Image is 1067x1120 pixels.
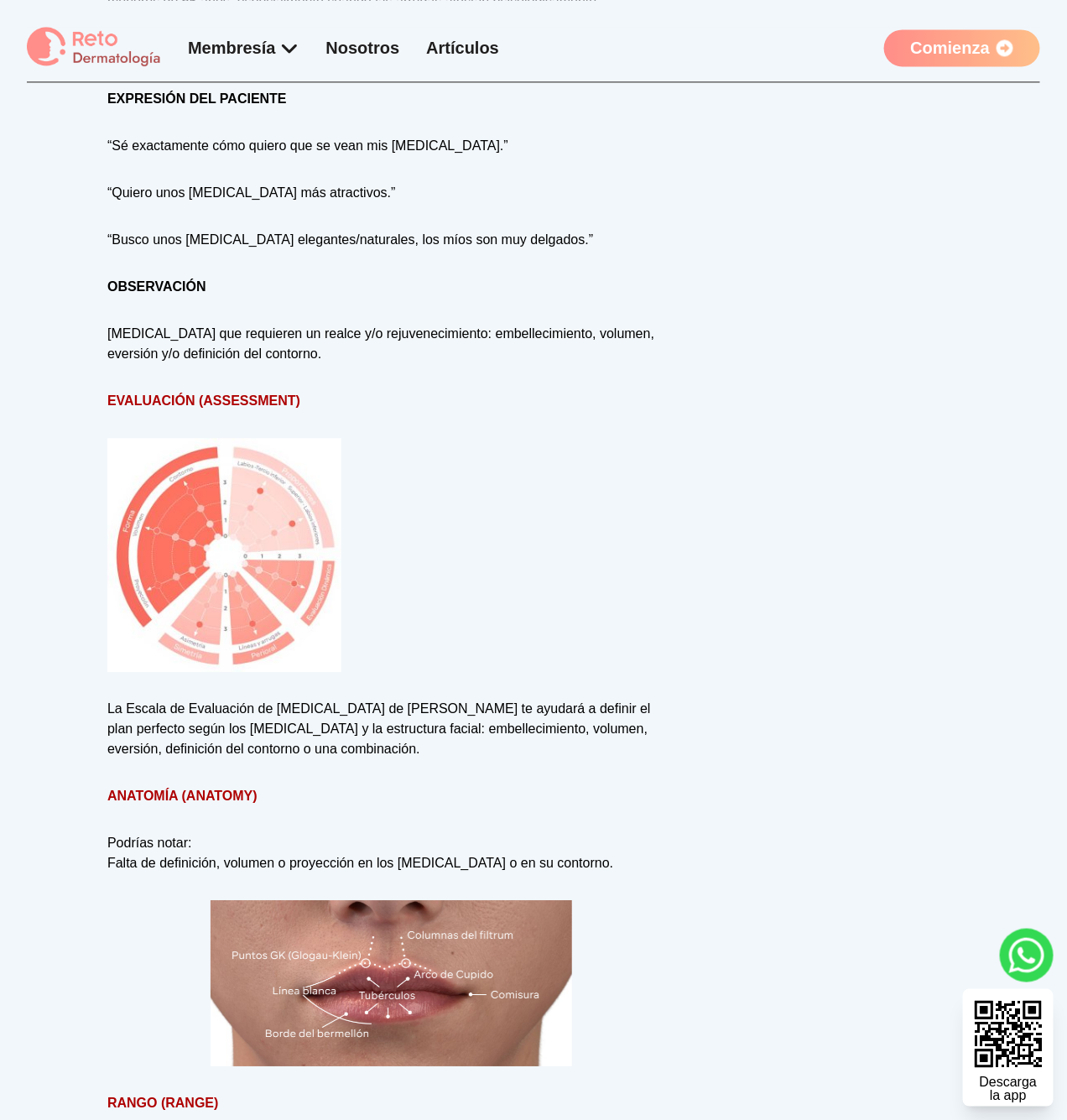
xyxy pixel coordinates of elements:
strong: OBSERVACIÓN [107,279,206,294]
a: Comienza [884,29,1040,66]
p: [MEDICAL_DATA] que requieren un realce y/o rejuvenecimiento: embellecimiento, volumen, eversión y... [107,324,675,364]
a: Nosotros [326,39,400,57]
strong: ANATOMÍA (ANATOMY) [107,789,258,803]
p: Podrías notar: Falta de definición, volumen o proyección en los [MEDICAL_DATA] o en su contorno. [107,833,675,873]
p: “Quiero unos [MEDICAL_DATA] más atractivos.” [107,183,675,203]
a: whatsapp button [1000,929,1054,982]
p: La Escala de Evaluación de [MEDICAL_DATA] de [PERSON_NAME] te ayudará a definir el plan perfecto ... [107,699,675,759]
img: logo Reto dermatología [27,27,161,68]
strong: RANGO (RANGE) [107,1096,218,1110]
a: Artículos [426,39,499,57]
p: “Busco unos [MEDICAL_DATA] elegantes/naturales, los míos son muy delgados.” [107,230,675,250]
div: Descarga la app [980,1076,1037,1103]
strong: EVALUACIÓN (ASSESSMENT) [107,393,300,408]
strong: EXPRESIÓN DEL PACIENTE [107,91,287,106]
div: Membresía [188,36,299,60]
p: “Sé exactamente cómo quiero que se vean mis [MEDICAL_DATA].” [107,136,675,156]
